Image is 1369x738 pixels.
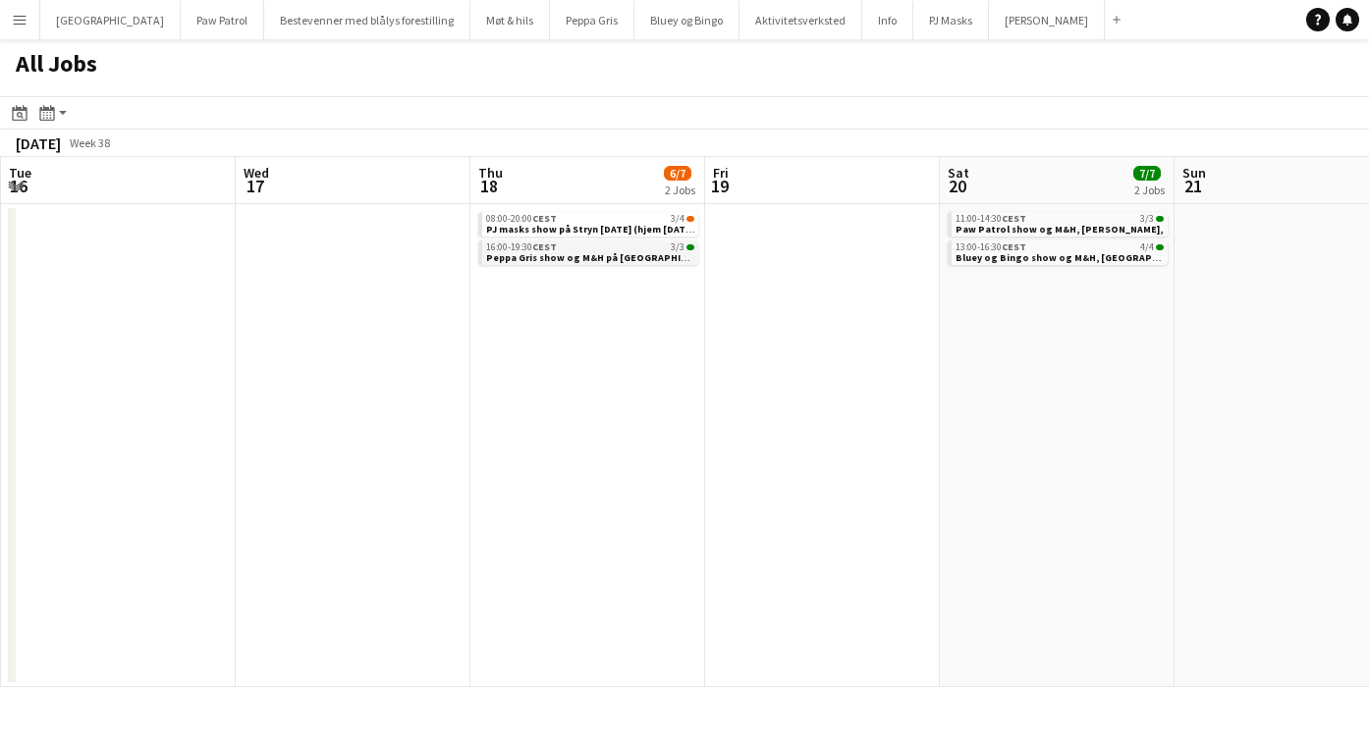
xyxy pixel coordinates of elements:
[1134,183,1165,197] div: 2 Jobs
[486,223,701,236] span: PJ masks show på Stryn 18. sept (hjem 19. sept),
[671,214,684,224] span: 3/4
[181,1,264,39] button: Paw Patrol
[913,1,989,39] button: PJ Masks
[665,183,695,197] div: 2 Jobs
[713,164,729,182] span: Fri
[671,242,684,252] span: 3/3
[739,1,862,39] button: Aktivitetsverksted
[1140,242,1154,252] span: 4/4
[1156,216,1164,222] span: 3/3
[6,175,31,197] span: 16
[956,212,1164,235] a: 11:00-14:30CEST3/3Paw Patrol show og M&H, [PERSON_NAME],
[956,242,1026,252] span: 13:00-16:30
[478,164,503,182] span: Thu
[1002,212,1026,225] span: CEST
[9,164,31,182] span: Tue
[956,240,1164,263] a: 13:00-16:30CEST4/4Bluey og Bingo show og M&H, [GEOGRAPHIC_DATA], [DATE] og [DATE]
[478,212,698,240] div: 08:00-20:00CEST3/4PJ masks show på Stryn [DATE] (hjem [DATE]),
[1156,244,1164,250] span: 4/4
[532,212,557,225] span: CEST
[956,223,1163,236] span: Paw Patrol show og M&H, Hellerudsletta,
[664,166,691,181] span: 6/7
[486,240,694,263] a: 16:00-19:30CEST3/3Peppa Gris show og M&H på [GEOGRAPHIC_DATA]
[1002,240,1026,253] span: CEST
[948,240,1168,269] div: 13:00-16:30CEST4/4Bluey og Bingo show og M&H, [GEOGRAPHIC_DATA], [DATE] og [DATE]
[470,1,550,39] button: Møt & hils
[486,212,694,235] a: 08:00-20:00CEST3/4PJ masks show på Stryn [DATE] (hjem [DATE]),
[264,1,470,39] button: Bestevenner med blålys forestilling
[710,175,729,197] span: 19
[65,135,114,150] span: Week 38
[486,242,557,252] span: 16:00-19:30
[1133,166,1161,181] span: 7/7
[956,214,1026,224] span: 11:00-14:30
[244,164,269,182] span: Wed
[1179,175,1206,197] span: 21
[945,175,969,197] span: 20
[478,240,698,269] div: 16:00-19:30CEST3/3Peppa Gris show og M&H på [GEOGRAPHIC_DATA]
[956,251,1286,264] span: Bluey og Bingo show og M&H, Gjøvik, 20. og 21. september
[1140,214,1154,224] span: 3/3
[241,175,269,197] span: 17
[40,1,181,39] button: [GEOGRAPHIC_DATA]
[486,251,719,264] span: Peppa Gris show og M&H på Hellerudsletta
[686,216,694,222] span: 3/4
[948,164,969,182] span: Sat
[686,244,694,250] span: 3/3
[862,1,913,39] button: Info
[486,214,557,224] span: 08:00-20:00
[1182,164,1206,182] span: Sun
[16,133,61,153] div: [DATE]
[634,1,739,39] button: Bluey og Bingo
[948,212,1168,240] div: 11:00-14:30CEST3/3Paw Patrol show og M&H, [PERSON_NAME],
[532,240,557,253] span: CEST
[989,1,1105,39] button: [PERSON_NAME]
[550,1,634,39] button: Peppa Gris
[475,175,503,197] span: 18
